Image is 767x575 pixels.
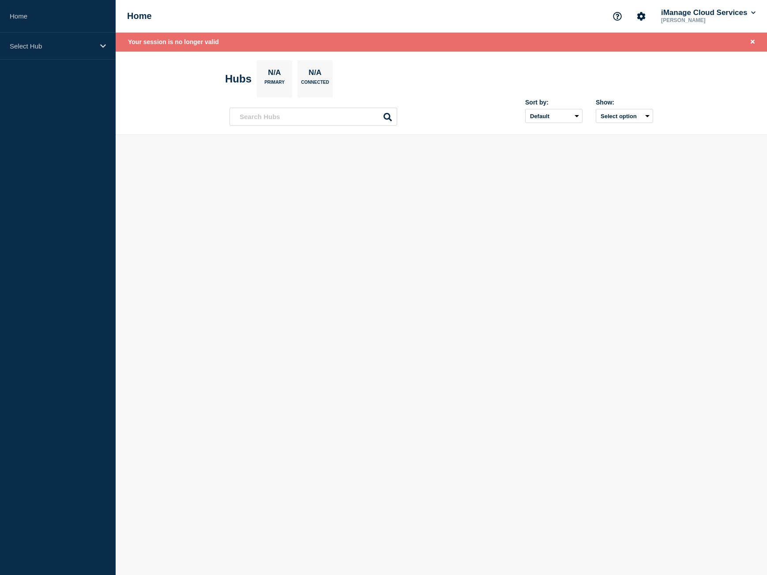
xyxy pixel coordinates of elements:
[608,7,627,26] button: Support
[225,73,252,85] h2: Hubs
[659,8,757,17] button: iManage Cloud Services
[747,37,758,47] button: Close banner
[659,17,751,23] p: [PERSON_NAME]
[127,11,152,21] h1: Home
[229,108,397,126] input: Search Hubs
[301,80,329,89] p: Connected
[305,68,325,80] p: N/A
[596,99,653,106] div: Show:
[10,42,94,50] p: Select Hub
[128,38,219,45] span: Your session is no longer valid
[265,68,284,80] p: N/A
[596,109,653,123] button: Select option
[264,80,285,89] p: Primary
[525,109,583,123] select: Sort by
[525,99,583,106] div: Sort by:
[632,7,650,26] button: Account settings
